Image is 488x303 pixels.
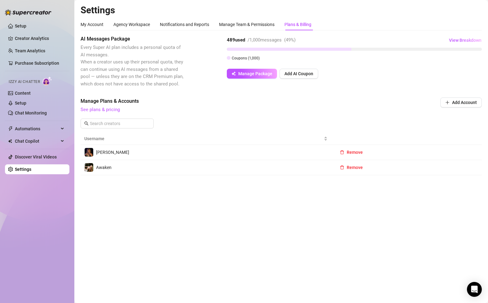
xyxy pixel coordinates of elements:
input: Search creators [90,120,145,127]
h2: Settings [81,4,482,16]
span: Add AI Coupon [284,71,313,76]
img: Heather [85,148,93,157]
button: Remove [335,162,368,172]
span: Manage Plans & Accounts [81,97,398,105]
div: Agency Workspace [113,21,150,28]
a: Team Analytics [15,48,45,53]
span: Username [84,135,323,142]
a: Content [15,91,31,96]
span: Remove [347,150,363,155]
a: Discover Viral Videos [15,154,57,159]
img: logo-BBDzfeDw.svg [5,9,51,15]
span: Chat Copilot [15,136,59,146]
span: search [84,121,89,126]
div: Manage Team & Permissions [219,21,275,28]
span: [PERSON_NAME] [96,150,129,155]
span: plus [445,100,450,105]
a: Purchase Subscription [15,61,59,66]
a: See plans & pricing [81,107,120,112]
button: Manage Package [227,69,277,79]
div: My Account [81,21,103,28]
a: Settings [15,167,31,172]
button: View Breakdown [449,35,482,45]
a: Creator Analytics [15,33,64,43]
span: Coupons ( 1,000 ) [232,56,260,60]
img: Awaken [85,163,93,172]
span: Automations [15,124,59,134]
span: Remove [347,165,363,170]
span: delete [340,165,344,170]
img: AI Chatter [42,76,52,85]
img: Chat Copilot [8,139,12,143]
strong: 489 used [227,37,245,43]
div: Plans & Billing [284,21,311,28]
button: Remove [335,147,368,157]
span: Manage Package [238,71,272,76]
a: Setup [15,24,26,28]
span: / 1,000 messages [248,37,282,43]
div: Notifications and Reports [160,21,209,28]
th: Username [81,133,331,145]
div: Open Intercom Messenger [467,282,482,297]
span: Izzy AI Chatter [9,79,40,85]
button: Add AI Coupon [279,69,318,79]
a: Chat Monitoring [15,110,47,115]
span: Awaken [96,165,112,170]
span: delete [340,150,344,154]
span: View Breakdown [449,38,481,43]
span: thunderbolt [8,126,13,131]
span: ( 49 %) [284,37,296,43]
span: Add Account [452,100,477,105]
button: Add Account [440,97,482,107]
span: Every Super AI plan includes a personal quota of AI messages. When a creator uses up their person... [81,45,183,87]
span: AI Messages Package [81,35,185,43]
a: Setup [15,101,26,106]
